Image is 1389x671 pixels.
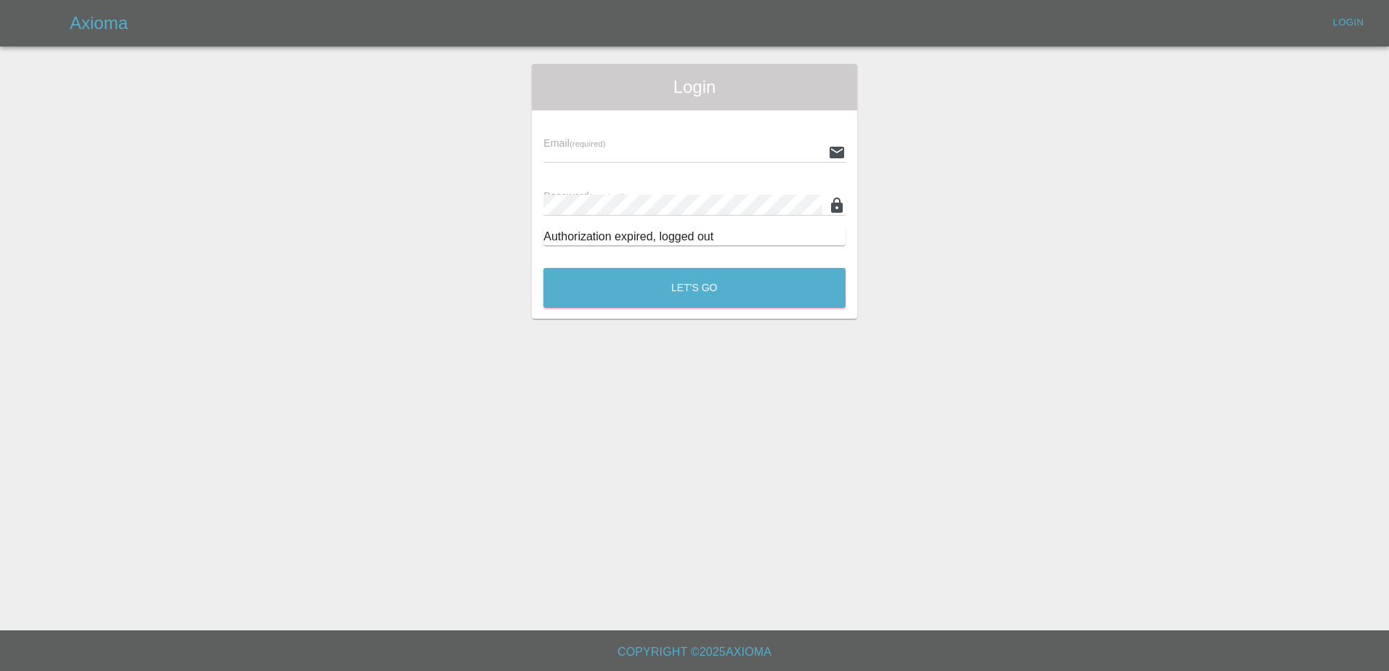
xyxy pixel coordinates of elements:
small: (required) [570,139,606,148]
span: Login [543,76,846,99]
span: Password [543,190,625,202]
span: Email [543,137,605,149]
small: (required) [589,192,625,201]
h6: Copyright © 2025 Axioma [12,642,1377,662]
a: Login [1325,12,1372,34]
button: Let's Go [543,268,846,308]
div: Authorization expired, logged out [543,228,846,245]
h5: Axioma [70,12,128,35]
